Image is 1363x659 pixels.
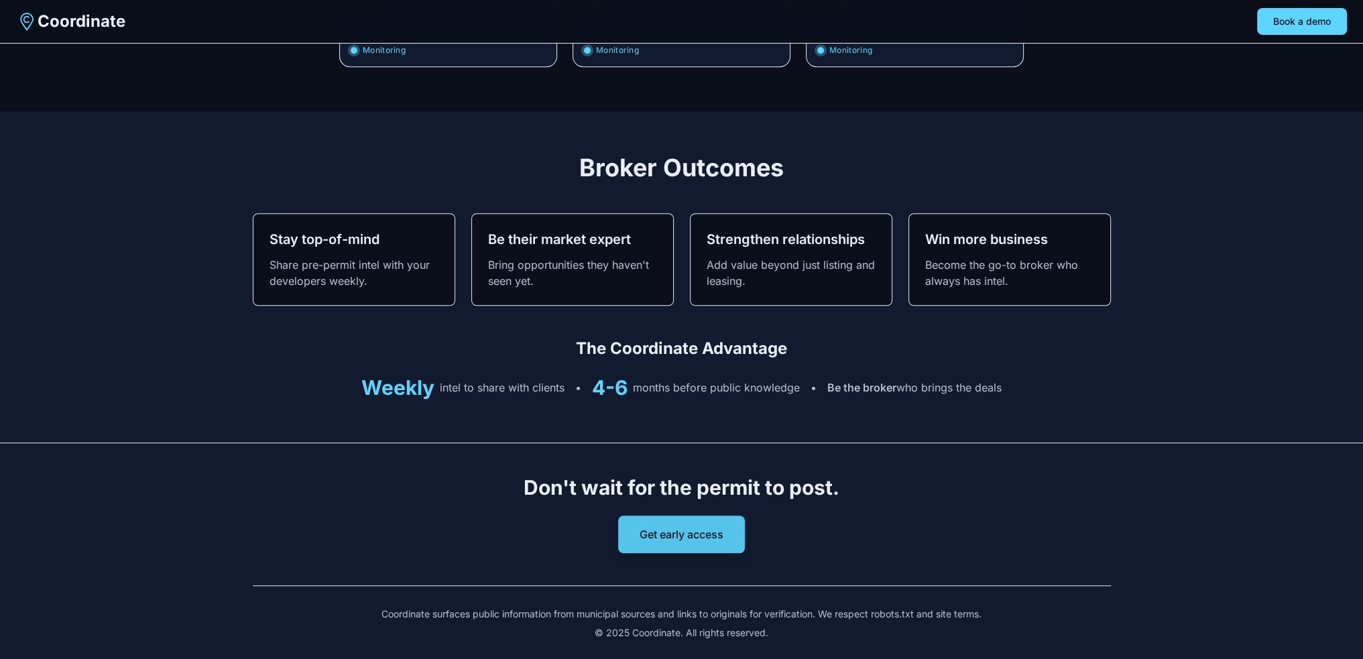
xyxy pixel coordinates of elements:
[633,379,800,396] span: months before public knowledge
[488,257,657,289] p: Bring opportunities they haven't seen yet.
[829,45,872,56] span: Monitoring
[596,45,639,56] span: Monitoring
[575,379,581,396] div: •
[361,375,434,400] span: Weekly
[488,230,657,249] h3: Be their market expert
[811,379,817,396] div: •
[440,379,565,396] span: intel to share with clients
[38,11,125,32] span: Coordinate
[925,230,1094,249] h3: Win more business
[16,11,38,32] img: Coordinate
[707,230,876,249] h3: Strengthen relationships
[1257,8,1347,35] button: Book a demo
[827,379,1002,396] div: who brings the deals
[363,45,406,56] span: Monitoring
[270,230,438,249] h3: Stay top-of-mind
[618,516,745,553] button: Get early access
[592,375,628,400] span: 4-6
[253,338,1111,359] h3: The Coordinate Advantage
[253,626,1111,640] p: © 2025 Coordinate. All rights reserved.
[253,154,1111,181] h2: Broker Outcomes
[707,257,876,289] p: Add value beyond just listing and leasing.
[270,257,438,289] p: Share pre-permit intel with your developers weekly.
[827,381,896,394] span: Be the broker
[253,475,1111,499] h2: Don't wait for the permit to post.
[16,11,125,32] a: Coordinate
[253,607,1111,621] p: Coordinate surfaces public information from municipal sources and links to originals for verifica...
[925,257,1094,289] p: Become the go-to broker who always has intel.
